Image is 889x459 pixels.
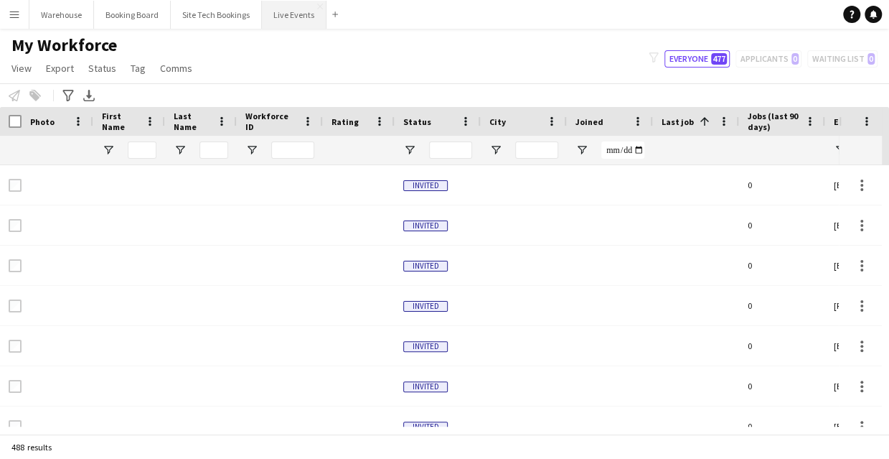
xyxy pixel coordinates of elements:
[739,205,825,245] div: 0
[739,246,825,285] div: 0
[11,62,32,75] span: View
[245,144,258,157] button: Open Filter Menu
[9,340,22,353] input: Row Selection is disabled for this row (unchecked)
[88,62,116,75] span: Status
[711,53,727,65] span: 477
[271,142,314,159] input: Workforce ID Filter Input
[403,180,448,191] span: Invited
[83,59,122,78] a: Status
[125,59,151,78] a: Tag
[245,111,297,132] span: Workforce ID
[662,116,694,127] span: Last job
[739,165,825,205] div: 0
[575,144,588,157] button: Open Filter Menu
[262,1,326,29] button: Live Events
[9,300,22,312] input: Row Selection is disabled for this row (unchecked)
[30,116,55,127] span: Photo
[403,341,448,352] span: Invited
[171,1,262,29] button: Site Tech Bookings
[11,34,117,56] span: My Workforce
[160,62,192,75] span: Comms
[9,420,22,433] input: Row Selection is disabled for this row (unchecked)
[94,1,171,29] button: Booking Board
[739,366,825,406] div: 0
[9,259,22,272] input: Row Selection is disabled for this row (unchecked)
[834,144,847,157] button: Open Filter Menu
[403,116,431,127] span: Status
[403,301,448,312] span: Invited
[403,261,448,272] span: Invited
[739,286,825,325] div: 0
[515,142,558,159] input: City Filter Input
[174,144,187,157] button: Open Filter Menu
[46,62,74,75] span: Export
[9,380,22,393] input: Row Selection is disabled for this row (unchecked)
[60,87,77,104] app-action-btn: Advanced filters
[331,116,359,127] span: Rating
[6,59,37,78] a: View
[199,142,228,159] input: Last Name Filter Input
[664,50,730,68] button: Everyone477
[174,111,211,132] span: Last Name
[834,116,857,127] span: Email
[29,1,94,29] button: Warehouse
[102,144,115,157] button: Open Filter Menu
[739,407,825,446] div: 0
[403,144,416,157] button: Open Filter Menu
[80,87,98,104] app-action-btn: Export XLSX
[102,111,139,132] span: First Name
[9,179,22,192] input: Row Selection is disabled for this row (unchecked)
[489,144,502,157] button: Open Filter Menu
[131,62,146,75] span: Tag
[601,142,644,159] input: Joined Filter Input
[403,221,448,231] span: Invited
[575,116,603,127] span: Joined
[403,381,448,392] span: Invited
[128,142,156,159] input: First Name Filter Input
[748,111,799,132] span: Jobs (last 90 days)
[739,326,825,366] div: 0
[403,422,448,432] span: Invited
[154,59,198,78] a: Comms
[489,116,506,127] span: City
[429,142,472,159] input: Status Filter Input
[40,59,80,78] a: Export
[9,219,22,232] input: Row Selection is disabled for this row (unchecked)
